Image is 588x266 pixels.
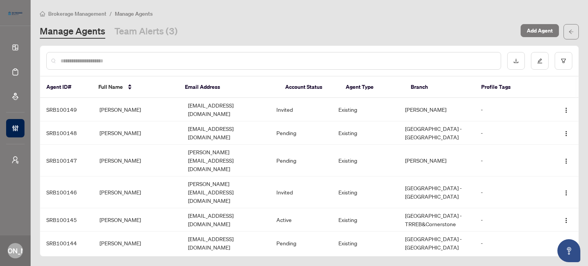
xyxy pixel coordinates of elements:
[40,176,93,208] td: SRB100146
[399,121,475,145] td: [GEOGRAPHIC_DATA] - [GEOGRAPHIC_DATA]
[182,232,270,255] td: [EMAIL_ADDRESS][DOMAIN_NAME]
[332,98,399,121] td: Existing
[40,232,93,255] td: SRB100144
[332,145,399,176] td: Existing
[98,83,123,91] span: Full Name
[115,10,153,17] span: Manage Agents
[182,121,270,145] td: [EMAIL_ADDRESS][DOMAIN_NAME]
[40,145,93,176] td: SRB100147
[475,121,550,145] td: -
[560,237,572,249] button: Logo
[521,24,559,37] button: Add Agent
[560,154,572,166] button: Logo
[557,239,580,262] button: Open asap
[563,158,569,164] img: Logo
[40,11,45,16] span: home
[179,77,279,98] th: Email Address
[270,121,332,145] td: Pending
[40,208,93,232] td: SRB100145
[537,58,542,64] span: edit
[405,77,475,98] th: Branch
[475,98,550,121] td: -
[92,77,179,98] th: Full Name
[182,98,270,121] td: [EMAIL_ADDRESS][DOMAIN_NAME]
[40,98,93,121] td: SRB100149
[475,77,549,98] th: Profile Tags
[531,52,549,70] button: edit
[40,25,105,39] a: Manage Agents
[399,176,475,208] td: [GEOGRAPHIC_DATA] - [GEOGRAPHIC_DATA]
[561,58,566,64] span: filter
[560,127,572,139] button: Logo
[563,131,569,137] img: Logo
[332,121,399,145] td: Existing
[340,77,405,98] th: Agent Type
[93,176,182,208] td: [PERSON_NAME]
[513,58,519,64] span: download
[507,52,525,70] button: download
[399,98,475,121] td: [PERSON_NAME]
[93,145,182,176] td: [PERSON_NAME]
[332,208,399,232] td: Existing
[40,77,92,98] th: Agent ID#
[93,208,182,232] td: [PERSON_NAME]
[563,217,569,224] img: Logo
[93,98,182,121] td: [PERSON_NAME]
[563,190,569,196] img: Logo
[560,214,572,226] button: Logo
[475,208,550,232] td: -
[475,232,550,255] td: -
[40,121,93,145] td: SRB100148
[270,145,332,176] td: Pending
[93,121,182,145] td: [PERSON_NAME]
[399,232,475,255] td: [GEOGRAPHIC_DATA] - [GEOGRAPHIC_DATA]
[114,25,178,39] a: Team Alerts (3)
[527,24,553,37] span: Add Agent
[332,176,399,208] td: Existing
[48,10,106,17] span: Brokerage Management
[109,9,112,18] li: /
[182,176,270,208] td: [PERSON_NAME][EMAIL_ADDRESS][DOMAIN_NAME]
[555,52,572,70] button: filter
[270,176,332,208] td: Invited
[568,29,574,34] span: arrow-left
[563,107,569,113] img: Logo
[560,186,572,198] button: Logo
[399,145,475,176] td: [PERSON_NAME]
[332,232,399,255] td: Existing
[182,208,270,232] td: [EMAIL_ADDRESS][DOMAIN_NAME]
[399,208,475,232] td: [GEOGRAPHIC_DATA] - TRREB&Cornerstone
[475,145,550,176] td: -
[6,10,24,17] img: logo
[11,156,19,164] span: user-switch
[560,103,572,116] button: Logo
[270,232,332,255] td: Pending
[279,77,340,98] th: Account Status
[475,176,550,208] td: -
[270,208,332,232] td: Active
[270,98,332,121] td: Invited
[93,232,182,255] td: [PERSON_NAME]
[182,145,270,176] td: [PERSON_NAME][EMAIL_ADDRESS][DOMAIN_NAME]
